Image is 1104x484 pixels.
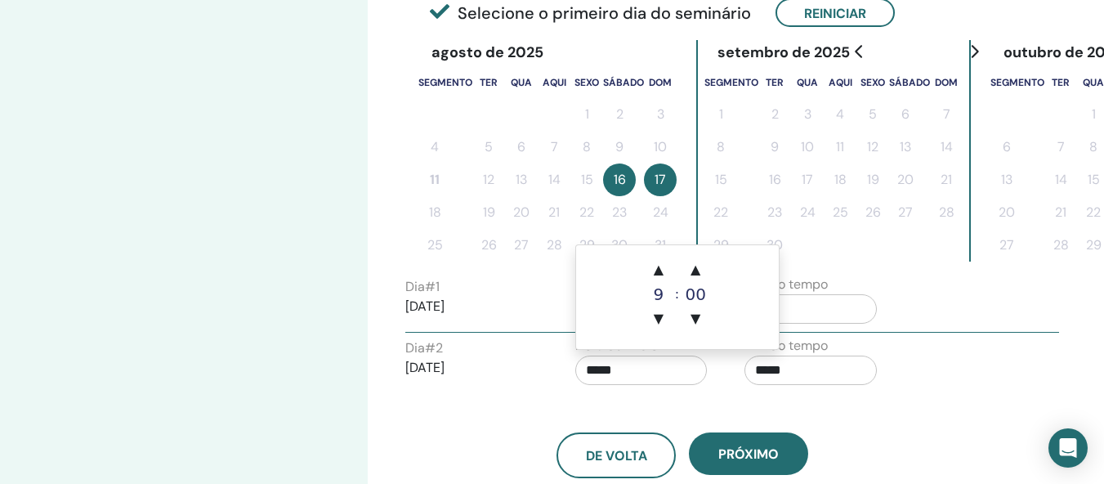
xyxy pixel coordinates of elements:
[767,236,783,253] font: 30
[430,171,440,188] font: 11
[717,43,850,62] font: setembro de 2025
[713,204,728,221] font: 22
[1003,138,1011,155] font: 6
[431,43,543,62] font: agosto de 2025
[583,138,591,155] font: 8
[514,236,529,253] font: 27
[1086,204,1101,221] font: 22
[405,298,445,315] font: [DATE]
[900,138,911,155] font: 13
[719,105,723,123] font: 1
[1089,138,1097,155] font: 8
[679,253,712,286] span: ▲
[804,105,811,123] font: 3
[483,204,495,221] font: 19
[418,65,472,98] th: segunda-feira
[653,204,668,221] font: 24
[543,76,566,89] font: aqui
[425,339,436,356] font: #
[1092,105,1096,123] font: 1
[941,171,952,188] font: 21
[771,138,779,155] font: 9
[941,138,953,155] font: 14
[570,65,603,98] th: sexta-feira
[901,105,910,123] font: 6
[1057,138,1065,155] font: 7
[548,204,560,221] font: 21
[713,236,729,253] font: 29
[513,204,530,221] font: 20
[436,339,443,356] font: 2
[485,138,493,155] font: 5
[611,236,628,253] font: 30
[505,65,538,98] th: quarta-feira
[538,65,570,98] th: quinta-feira
[657,105,664,123] font: 3
[483,171,494,188] font: 12
[418,76,472,89] font: segmento
[744,337,828,354] font: Fim do tempo
[1001,171,1012,188] font: 13
[654,138,667,155] font: 10
[436,278,440,295] font: 1
[800,204,816,221] font: 24
[574,76,599,89] font: sexo
[869,105,877,123] font: 5
[644,65,677,98] th: domingo
[1055,204,1066,221] font: 21
[897,171,914,188] font: 20
[480,76,498,89] font: ter
[834,171,847,188] font: 18
[405,278,425,295] font: Dia
[579,236,595,253] font: 29
[458,2,751,24] font: Selecione o primeiro dia do seminário
[612,204,627,221] font: 23
[649,76,672,89] font: dom
[704,65,758,98] th: segunda-feira
[1088,171,1100,188] font: 15
[999,236,1014,253] font: 27
[766,76,784,89] font: ter
[579,204,594,221] font: 22
[867,138,878,155] font: 12
[935,76,958,89] font: dom
[679,302,712,335] span: ▼
[556,432,676,478] button: De volta
[836,105,844,123] font: 4
[833,204,848,221] font: 25
[943,105,950,123] font: 7
[1052,76,1070,89] font: ter
[642,302,675,335] span: ▼
[642,253,675,286] span: ▲
[860,76,885,89] font: sexo
[472,65,505,98] th: terça-feira
[615,138,624,155] font: 9
[429,204,441,221] font: 18
[427,236,443,253] font: 25
[961,35,987,68] button: Ir para o próximo mês
[1044,65,1077,98] th: terça-feira
[642,286,675,302] div: 9
[990,65,1044,98] th: segunda-feira
[715,171,727,188] font: 15
[481,236,497,253] font: 26
[767,204,782,221] font: 23
[804,5,866,22] font: Reiniciar
[616,105,624,123] font: 2
[516,171,527,188] font: 13
[758,65,791,98] th: terça-feira
[603,65,644,98] th: sábado
[791,65,824,98] th: quarta-feira
[1048,428,1088,468] div: Abra o Intercom Messenger
[769,171,781,188] font: 16
[585,105,589,123] font: 1
[425,278,436,295] font: #
[586,447,647,464] font: De volta
[829,76,852,89] font: aqui
[717,138,725,155] font: 8
[718,446,779,463] font: Próximo
[405,359,445,376] font: [DATE]
[511,76,532,89] font: qua
[824,65,856,98] th: quinta-feira
[847,35,873,68] button: Ir para o mês anterior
